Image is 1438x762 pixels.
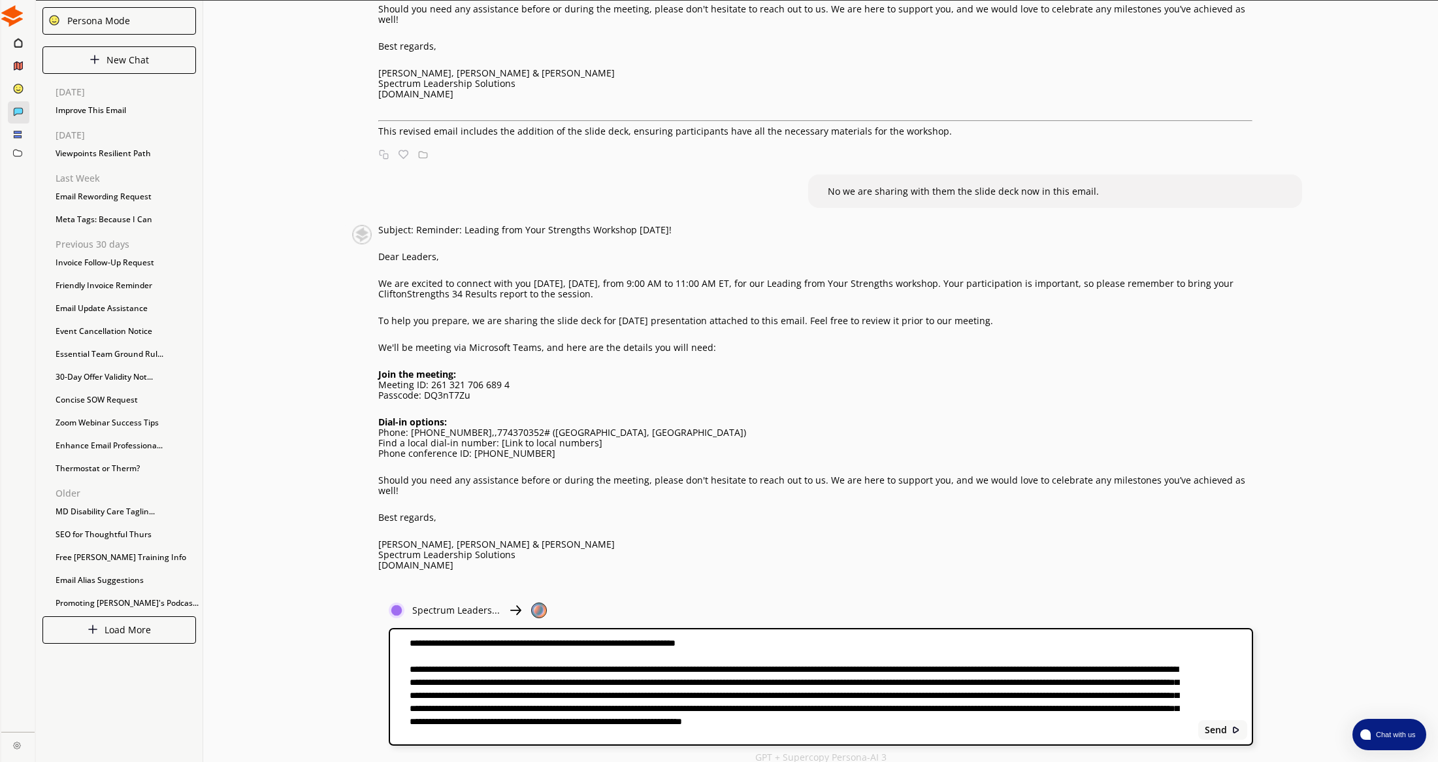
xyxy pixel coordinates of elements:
[531,603,547,618] img: Close
[49,322,203,341] div: Event Cancellation Notice
[379,150,389,159] img: Copy
[389,603,404,618] img: Close
[49,593,203,613] div: Promoting [PERSON_NAME]'s Podcas...
[1205,725,1227,735] b: Send
[828,185,1099,197] span: No we are sharing with them the slide deck now in this email.
[1,5,23,27] img: Close
[63,16,130,26] div: Persona Mode
[49,276,203,295] div: Friendly Invoice Reminder
[49,459,203,478] div: Thermostat or Therm?
[378,4,1253,25] p: Should you need any assistance before or during the meeting, please don't hesitate to reach out t...
[378,559,453,571] a: [DOMAIN_NAME]
[378,316,1253,326] p: To help you prepare, we are sharing the slide deck for [DATE] presentation attached to this email...
[49,253,203,273] div: Invoice Follow-Up Request
[1371,729,1418,740] span: Chat with us
[378,252,1253,262] p: Dear Leaders,
[106,55,149,65] p: New Chat
[49,101,203,120] div: Improve This Email
[378,342,1253,353] p: We'll be meeting via Microsoft Teams, and here are the details you will need:
[1,732,35,755] a: Close
[90,54,100,65] img: Close
[378,550,1253,560] p: Spectrum Leadership Solutions
[378,126,1253,137] p: This revised email includes the addition of the slide deck, ensuring participants have all the ne...
[378,380,1253,390] p: Meeting ID: 261 321 706 689 4
[105,625,151,635] p: Load More
[56,488,203,499] p: Older
[378,390,1253,401] p: Passcode: DQ3nT7Zu
[418,150,428,159] img: Save
[1232,725,1241,735] img: Close
[56,173,203,184] p: Last Week
[352,225,372,244] img: Close
[399,150,408,159] img: Favorite
[49,436,203,456] div: Enhance Email Professiona...
[56,239,203,250] p: Previous 30 days
[378,448,1253,459] p: Phone conference ID: [PHONE_NUMBER]
[49,144,203,163] div: Viewpoints Resilient Path
[378,427,1253,438] p: Phone: [PHONE_NUMBER],,774370352# ([GEOGRAPHIC_DATA], [GEOGRAPHIC_DATA])
[49,390,203,410] div: Concise SOW Request
[49,367,203,387] div: 30-Day Offer Validity Not...
[378,416,447,428] strong: Dial-in options:
[378,438,1253,448] p: Find a local dial-in number: [Link to local numbers]
[378,539,1253,550] p: [PERSON_NAME], [PERSON_NAME] & [PERSON_NAME]
[378,88,453,100] a: [DOMAIN_NAME]
[378,368,456,380] strong: Join the meeting:
[508,603,523,618] img: Close
[378,225,1253,235] p: Subject: Reminder: Leading from Your Strengths Workshop [DATE]!
[378,41,1253,52] p: Best regards,
[49,548,203,567] div: Free [PERSON_NAME] Training Info
[48,14,60,26] img: Close
[1352,719,1426,750] button: atlas-launcher
[49,502,203,522] div: MD Disability Care Taglin...
[378,78,1253,89] p: Spectrum Leadership Solutions
[49,344,203,364] div: Essential Team Ground Rul...
[49,187,203,207] div: Email Rewording Request
[88,624,98,635] img: Close
[13,741,21,749] img: Close
[378,278,1253,299] p: We are excited to connect with you [DATE], [DATE], from 9:00 AM to 11:00 AM ET, for our Leading f...
[49,571,203,590] div: Email Alias Suggestions
[378,475,1253,496] p: Should you need any assistance before or during the meeting, please don't hesitate to reach out t...
[49,299,203,318] div: Email Update Assistance
[378,68,1253,78] p: [PERSON_NAME], [PERSON_NAME] & [PERSON_NAME]
[56,87,203,97] p: [DATE]
[378,512,1253,523] p: Best regards,
[412,605,500,616] p: Spectrum Leaders...
[49,210,203,229] div: Meta Tags: Because I Can
[49,413,203,433] div: Zoom Webinar Success Tips
[56,130,203,141] p: [DATE]
[49,525,203,544] div: SEO for Thoughtful Thurs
